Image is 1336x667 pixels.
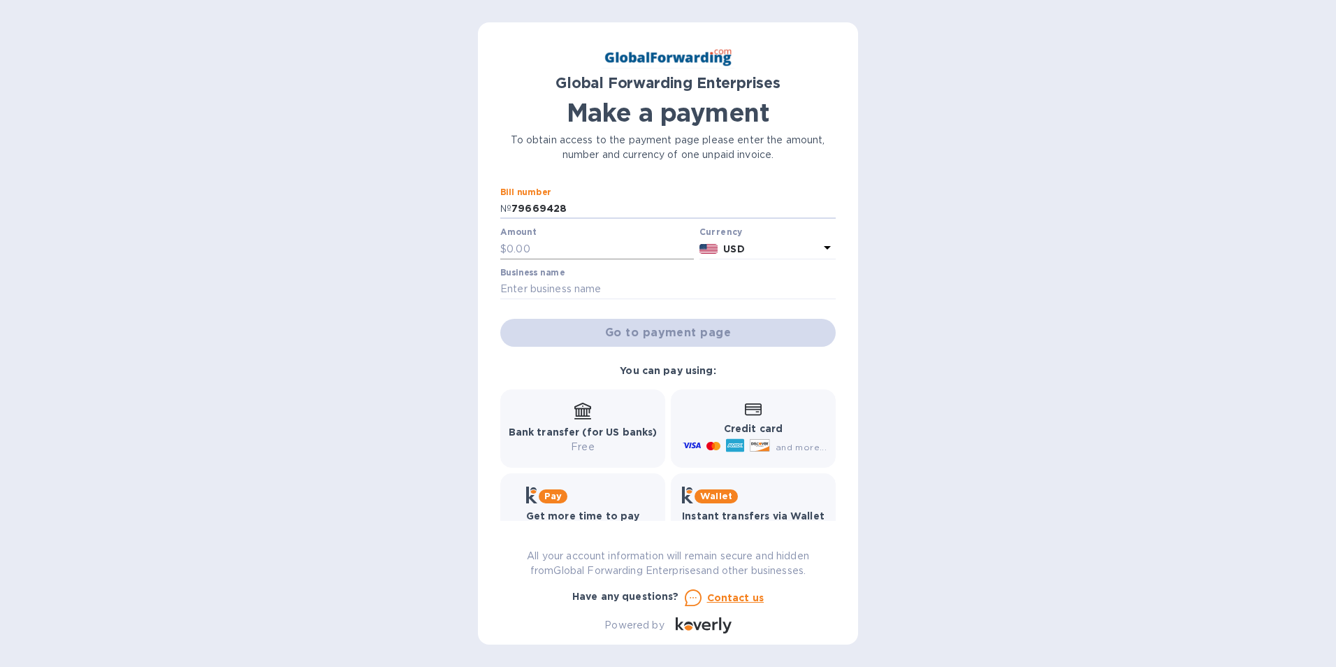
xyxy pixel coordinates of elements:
u: Contact us [707,592,764,603]
b: Currency [699,227,743,237]
label: Bill number [500,188,551,196]
p: To obtain access to the payment page please enter the amount, number and currency of one unpaid i... [500,133,836,162]
label: Business name [500,268,565,277]
p: $ [500,242,507,257]
input: 0.00 [507,238,694,259]
input: Enter bill number [511,199,836,220]
p: Free [509,440,658,454]
b: You can pay using: [620,365,716,376]
b: Have any questions? [572,591,679,602]
h1: Make a payment [500,98,836,127]
b: Wallet [700,491,732,501]
input: Enter business name [500,279,836,300]
b: Global Forwarding Enterprises [556,74,780,92]
b: Pay [544,491,562,501]
b: USD [723,243,744,254]
label: Amount [500,229,536,237]
p: № [500,201,511,216]
b: Instant transfers via Wallet [682,510,825,522]
p: All your account information will remain secure and hidden from Global Forwarding Enterprises and... [500,549,836,578]
p: Powered by [604,618,664,633]
span: and more... [776,442,827,452]
b: Bank transfer (for US banks) [509,426,658,438]
b: Get more time to pay [526,510,640,522]
b: Credit card [724,423,783,434]
img: USD [699,244,718,254]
